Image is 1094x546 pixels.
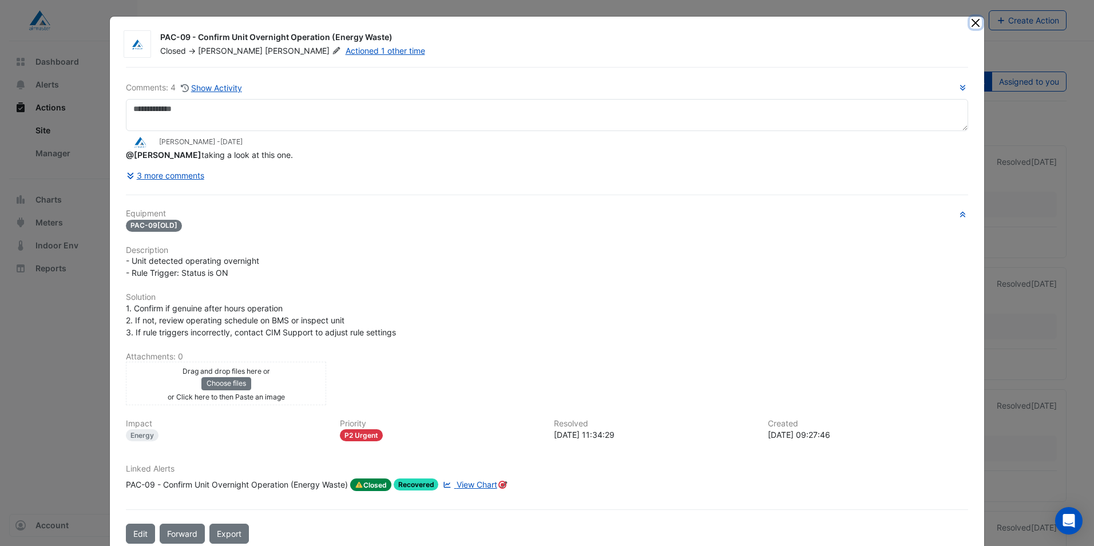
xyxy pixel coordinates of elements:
[441,478,497,491] a: View Chart
[126,478,348,491] div: PAC-09 - Confirm Unit Overnight Operation (Energy Waste)
[768,429,968,441] div: [DATE] 09:27:46
[198,46,263,56] span: [PERSON_NAME]
[126,419,326,429] h6: Impact
[220,137,243,146] span: 2025-06-23 08:35:19
[124,39,150,50] img: Airmaster Australia
[160,46,186,56] span: Closed
[126,429,158,441] div: Energy
[180,81,243,94] button: Show Activity
[159,137,243,147] small: [PERSON_NAME] -
[265,45,343,57] span: [PERSON_NAME]
[126,220,182,232] span: PAC-09[OLD]
[340,429,383,441] div: P2 Urgent
[126,464,968,474] h6: Linked Alerts
[126,136,154,149] img: Airmaster Australia
[768,419,968,429] h6: Created
[554,429,754,441] div: [DATE] 11:34:29
[126,246,968,255] h6: Description
[168,393,285,401] small: or Click here to then Paste an image
[126,165,205,185] button: 3 more comments
[126,292,968,302] h6: Solution
[126,303,396,337] span: 1. Confirm if genuine after hours operation 2. If not, review operating schedule on BMS or inspec...
[554,419,754,429] h6: Resolved
[497,480,508,490] div: Tooltip anchor
[201,377,251,390] button: Choose files
[126,352,968,362] h6: Attachments: 0
[126,209,968,219] h6: Equipment
[209,524,249,544] a: Export
[126,150,201,160] span: gmackley@airmaster.com.au [Airmaster Australia]
[126,150,293,160] span: taking a look at this one.
[160,524,205,544] button: Forward
[1055,507,1083,535] div: Open Intercom Messenger
[350,478,391,491] span: Closed
[126,524,155,544] button: Edit
[394,478,439,490] span: Recovered
[188,46,196,56] span: ->
[970,17,982,29] button: Close
[183,367,270,375] small: Drag and drop files here or
[126,256,259,278] span: - Unit detected operating overnight - Rule Trigger: Status is ON
[160,31,957,45] div: PAC-09 - Confirm Unit Overnight Operation (Energy Waste)
[340,419,540,429] h6: Priority
[457,480,497,489] span: View Chart
[346,46,425,56] a: Actioned 1 other time
[126,81,243,94] div: Comments: 4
